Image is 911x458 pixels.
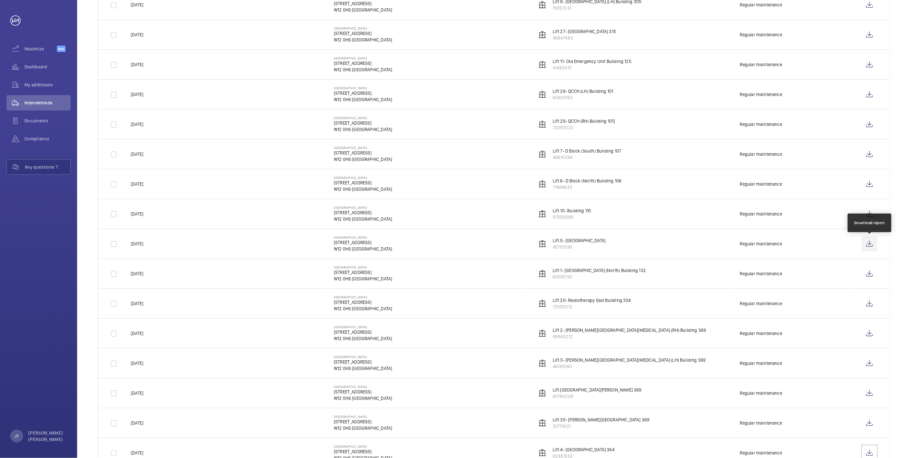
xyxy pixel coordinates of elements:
[334,265,392,269] p: [GEOGRAPHIC_DATA]
[334,86,392,90] p: [GEOGRAPHIC_DATA]
[539,61,546,68] img: elevator.svg
[334,425,392,431] p: W12 0HS [GEOGRAPHIC_DATA]
[539,31,546,39] img: elevator.svg
[539,359,546,367] img: elevator.svg
[334,186,392,192] p: W12 0HS [GEOGRAPHIC_DATA]
[334,359,392,365] p: [STREET_ADDRESS]
[553,28,616,35] p: Lift 27- [GEOGRAPHIC_DATA] 315
[553,35,616,41] p: 46847463
[740,450,782,456] div: Regular maintenance
[131,31,143,38] p: [DATE]
[553,304,631,310] p: 73592312
[553,88,613,94] p: Lift 28- QCCH (LH) Building 101
[334,295,392,299] p: [GEOGRAPHIC_DATA]
[553,154,621,161] p: 46615394
[334,246,392,252] p: W12 0HS [GEOGRAPHIC_DATA]
[25,164,70,170] span: Any questions ?
[131,61,143,68] p: [DATE]
[539,120,546,128] img: elevator.svg
[740,420,782,426] div: Regular maintenance
[24,46,57,52] span: Maximize
[334,116,392,120] p: [GEOGRAPHIC_DATA]
[131,450,143,456] p: [DATE]
[334,216,392,222] p: W12 0HS [GEOGRAPHIC_DATA]
[553,214,591,220] p: 57055086
[740,2,782,8] div: Regular maintenance
[334,395,392,401] p: W12 0HS [GEOGRAPHIC_DATA]
[740,300,782,307] div: Regular maintenance
[334,60,392,66] p: [STREET_ADDRESS]
[14,433,19,439] p: JY
[334,389,392,395] p: [STREET_ADDRESS]
[334,209,392,216] p: [STREET_ADDRESS]
[334,235,392,239] p: [GEOGRAPHIC_DATA]
[553,244,606,250] p: 45701296
[553,446,615,453] p: Lift 4- [GEOGRAPHIC_DATA] 364
[740,151,782,157] div: Regular maintenance
[334,329,392,335] p: [STREET_ADDRESS]
[334,66,392,73] p: W12 0HS [GEOGRAPHIC_DATA]
[131,151,143,157] p: [DATE]
[553,118,615,124] p: Lift 29- QCCH (RH) Building 101]
[539,449,546,457] img: elevator.svg
[334,239,392,246] p: [STREET_ADDRESS]
[740,211,782,217] div: Regular maintenance
[539,1,546,9] img: elevator.svg
[131,241,143,247] p: [DATE]
[24,136,71,142] span: Compliance
[740,61,782,68] div: Regular maintenance
[553,65,631,71] p: 41483412
[334,180,392,186] p: [STREET_ADDRESS]
[553,148,621,154] p: Lift 7- D Block (South) Building 107
[131,420,143,426] p: [DATE]
[740,91,782,98] div: Regular maintenance
[539,270,546,277] img: elevator.svg
[334,156,392,163] p: W12 0HS [GEOGRAPHIC_DATA]
[740,270,782,277] div: Regular maintenance
[334,7,392,13] p: W12 0HS [GEOGRAPHIC_DATA]
[131,121,143,128] p: [DATE]
[131,211,143,217] p: [DATE]
[553,124,615,131] p: 72092032
[131,181,143,187] p: [DATE]
[553,207,591,214] p: Lift 10- Building 110
[553,423,650,429] p: 15717425
[553,387,642,393] p: Lift [GEOGRAPHIC_DATA][PERSON_NAME] 369
[740,181,782,187] div: Regular maintenance
[57,46,66,52] span: Beta
[539,240,546,248] img: elevator.svg
[334,96,392,103] p: W12 0HS [GEOGRAPHIC_DATA]
[553,94,613,101] p: 65820163
[334,305,392,312] p: W12 0HS [GEOGRAPHIC_DATA]
[553,178,622,184] p: Lift 6- D Block (North) Building 108
[553,327,706,333] p: Lift 2- [PERSON_NAME][GEOGRAPHIC_DATA][MEDICAL_DATA] (RH) Building 369
[539,419,546,427] img: elevator.svg
[553,363,706,370] p: 46141060
[854,220,885,226] div: Download report
[740,330,782,337] div: Regular maintenance
[740,360,782,366] div: Regular maintenance
[553,357,706,363] p: Lift 3- [PERSON_NAME][GEOGRAPHIC_DATA][MEDICAL_DATA] (LH) Building 369
[553,274,646,280] p: 60500761
[334,90,392,96] p: [STREET_ADDRESS]
[740,121,782,128] div: Regular maintenance
[334,150,392,156] p: [STREET_ADDRESS]
[334,56,392,60] p: [GEOGRAPHIC_DATA]
[131,390,143,396] p: [DATE]
[131,2,143,8] p: [DATE]
[539,180,546,188] img: elevator.svg
[740,31,782,38] div: Regular maintenance
[334,126,392,133] p: W12 0HS [GEOGRAPHIC_DATA]
[131,360,143,366] p: [DATE]
[334,176,392,180] p: [GEOGRAPHIC_DATA]
[334,365,392,372] p: W12 0HS [GEOGRAPHIC_DATA]
[539,300,546,307] img: elevator.svg
[539,389,546,397] img: elevator.svg
[334,206,392,209] p: [GEOGRAPHIC_DATA]
[131,300,143,307] p: [DATE]
[334,146,392,150] p: [GEOGRAPHIC_DATA]
[539,150,546,158] img: elevator.svg
[539,91,546,98] img: elevator.svg
[28,430,67,443] p: [PERSON_NAME] [PERSON_NAME]
[553,333,706,340] p: 89943212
